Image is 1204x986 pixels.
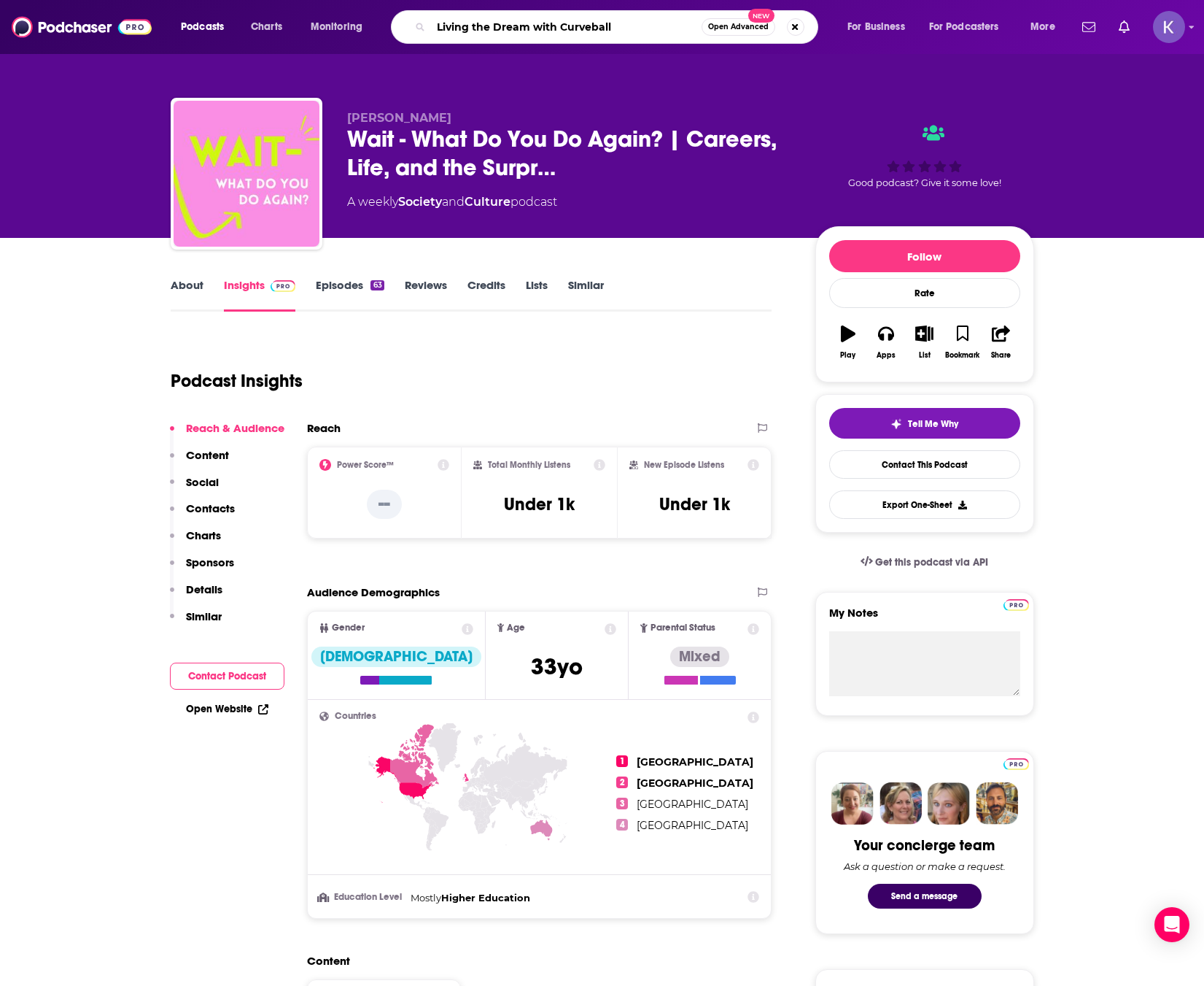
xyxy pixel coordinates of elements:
img: Sydney Profile [831,782,874,825]
p: Social [186,475,219,489]
a: Get this podcast via API [849,544,1001,580]
div: Bookmark [945,351,979,360]
button: Send a message [868,884,982,909]
div: Play [840,351,855,360]
span: 33 yo [531,652,583,681]
img: Jules Profile [928,782,970,825]
h2: Content [307,954,761,968]
div: Apps [877,351,896,360]
button: open menu [837,15,923,39]
span: [GEOGRAPHIC_DATA] [637,755,753,769]
a: Contact This Podcast [829,450,1020,479]
h3: Under 1k [504,493,575,515]
p: Content [186,448,229,462]
span: Gender [332,623,365,633]
div: Ask a question or make a request. [844,860,1006,872]
button: Details [170,582,222,609]
button: Show profile menu [1153,11,1185,43]
div: List [919,351,931,360]
span: [PERSON_NAME] [347,111,451,125]
p: Reach & Audience [186,421,284,435]
button: Play [829,316,867,369]
button: Apps [867,316,905,369]
div: Search podcasts, credits, & more... [405,10,832,44]
p: Charts [186,528,221,542]
img: Podchaser Pro [1003,599,1029,611]
button: Export One-Sheet [829,490,1020,519]
h3: Education Level [319,893,405,902]
button: Sponsors [170,555,234,582]
a: Episodes63 [316,278,384,312]
span: Tell Me Why [908,418,958,430]
div: Open Intercom Messenger [1154,907,1189,942]
h2: Total Monthly Listens [488,460,570,470]
button: Bookmark [944,316,982,369]
span: 4 [616,819,628,831]
a: About [171,278,203,312]
div: Share [991,351,1011,360]
a: Culture [465,195,510,209]
div: [DEMOGRAPHIC_DATA] [311,647,481,667]
span: 1 [616,755,628,767]
p: Details [186,582,222,596]
h2: Audience Demographics [307,585,440,599]
span: For Business [847,17,905,37]
a: Similar [568,278,604,312]
span: Open Advanced [708,23,769,31]
img: Barbara Profile [879,782,922,825]
span: [GEOGRAPHIC_DATA] [637,777,753,790]
button: Reach & Audience [170,421,284,448]
span: and [442,195,465,209]
a: Reviews [405,278,447,312]
img: Podchaser - Follow, Share and Rate Podcasts [12,13,152,41]
img: Podchaser Pro [271,280,296,292]
label: My Notes [829,606,1020,631]
span: More [1030,17,1055,37]
button: Open AdvancedNew [702,18,775,36]
div: Your concierge team [854,836,995,855]
button: open menu [171,15,243,39]
button: open menu [1020,15,1073,39]
img: Wait - What Do You Do Again? | Careers, Life, and the Surprising Paths We Take [174,101,319,247]
span: Get this podcast via API [875,556,988,569]
a: Charts [241,15,291,39]
div: Rate [829,278,1020,308]
button: List [905,316,943,369]
span: Good podcast? Give it some love! [848,177,1001,188]
button: Share [982,316,1019,369]
button: tell me why sparkleTell Me Why [829,408,1020,439]
div: Mixed [670,647,729,667]
span: Podcasts [181,17,224,37]
span: Age [507,623,525,633]
h2: Power Score™ [337,460,394,470]
button: Content [170,448,229,475]
img: User Profile [1153,11,1185,43]
span: [GEOGRAPHIC_DATA] [637,819,748,832]
div: Good podcast? Give it some love! [815,111,1034,201]
a: Show notifications dropdown [1076,15,1101,39]
span: Charts [251,17,282,37]
p: Sponsors [186,555,234,569]
a: InsightsPodchaser Pro [224,278,296,312]
span: For Podcasters [929,17,999,37]
span: [GEOGRAPHIC_DATA] [637,798,748,811]
h1: Podcast Insights [171,370,303,392]
button: Follow [829,240,1020,272]
button: open menu [920,15,1020,39]
input: Search podcasts, credits, & more... [431,15,702,39]
span: 2 [616,777,628,788]
button: Social [170,475,219,502]
button: Contact Podcast [170,663,284,690]
button: open menu [300,15,381,39]
p: Similar [186,609,222,623]
button: Charts [170,528,221,555]
button: Contacts [170,501,235,528]
div: 63 [370,280,384,290]
a: Society [398,195,442,209]
h3: Under 1k [659,493,730,515]
span: Logged in as kpearson13190 [1153,11,1185,43]
a: Credits [467,278,505,312]
img: Podchaser Pro [1003,758,1029,770]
